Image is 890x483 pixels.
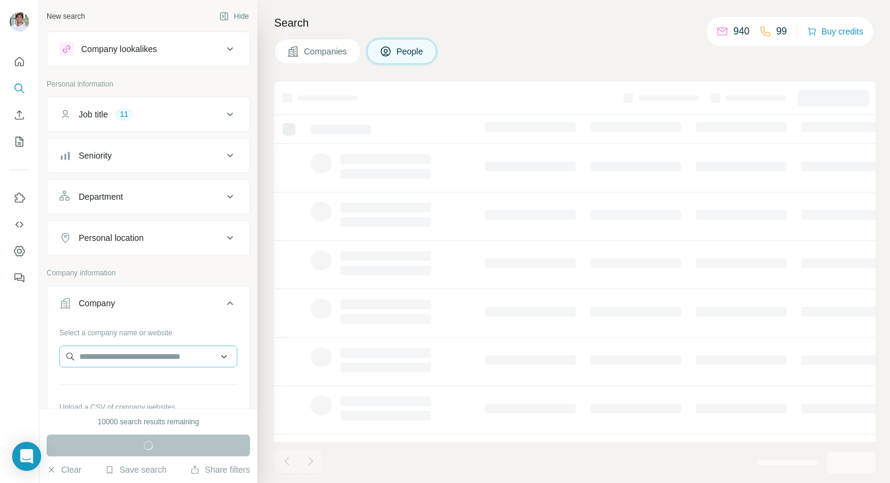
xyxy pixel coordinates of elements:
p: Personal information [47,79,250,90]
p: 99 [776,24,787,39]
button: Company lookalikes [47,34,249,64]
div: Company [79,297,115,309]
button: Search [10,77,29,99]
button: Clear [47,464,81,476]
button: Department [47,182,249,211]
div: Department [79,191,123,203]
span: People [397,45,424,57]
button: Buy credits [807,23,863,40]
button: Feedback [10,267,29,289]
button: Seniority [47,141,249,170]
button: Quick start [10,51,29,73]
img: Avatar [10,12,29,31]
div: New search [47,11,85,22]
p: 940 [733,24,750,39]
button: Company [47,289,249,323]
div: Select a company name or website [59,323,237,338]
span: Companies [304,45,348,57]
button: Enrich CSV [10,104,29,126]
button: My lists [10,131,29,153]
div: 11 [115,109,133,120]
div: Personal location [79,232,143,244]
p: Upload a CSV of company websites. [59,402,237,413]
button: Use Surfe API [10,214,29,235]
div: Seniority [79,149,111,162]
div: Company lookalikes [81,43,157,55]
button: Personal location [47,223,249,252]
button: Hide [211,7,257,25]
div: 10000 search results remaining [97,416,199,427]
button: Share filters [190,464,250,476]
p: Company information [47,268,250,278]
button: Job title11 [47,100,249,129]
h4: Search [274,15,875,31]
button: Dashboard [10,240,29,262]
div: Job title [79,108,108,120]
div: Open Intercom Messenger [12,442,41,471]
button: Use Surfe on LinkedIn [10,187,29,209]
button: Save search [105,464,166,476]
